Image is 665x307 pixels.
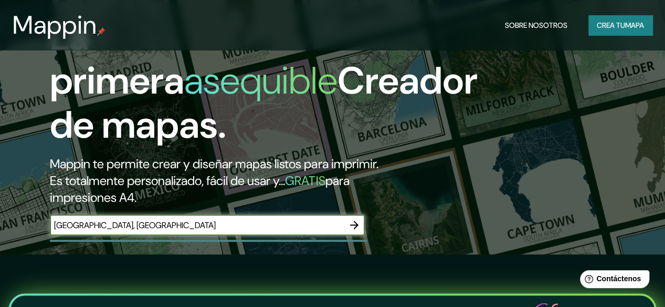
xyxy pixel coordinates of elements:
[50,172,285,189] font: Es totalmente personalizado, fácil de usar y...
[50,12,184,105] font: La primera
[50,156,378,172] font: Mappin te permite crear y diseñar mapas listos para imprimir.
[184,56,337,105] font: asequible
[625,21,644,30] font: mapa
[597,21,625,30] font: Crea tu
[50,219,344,231] input: Elige tu lugar favorito
[505,21,567,30] font: Sobre nosotros
[588,15,652,35] button: Crea tumapa
[501,15,572,35] button: Sobre nosotros
[97,27,105,36] img: pin de mapeo
[50,172,349,206] font: para impresiones A4.
[285,172,325,189] font: GRATIS
[13,8,97,42] font: Mappin
[50,56,477,149] font: Creador de mapas.
[572,266,653,295] iframe: Lanzador de widgets de ayuda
